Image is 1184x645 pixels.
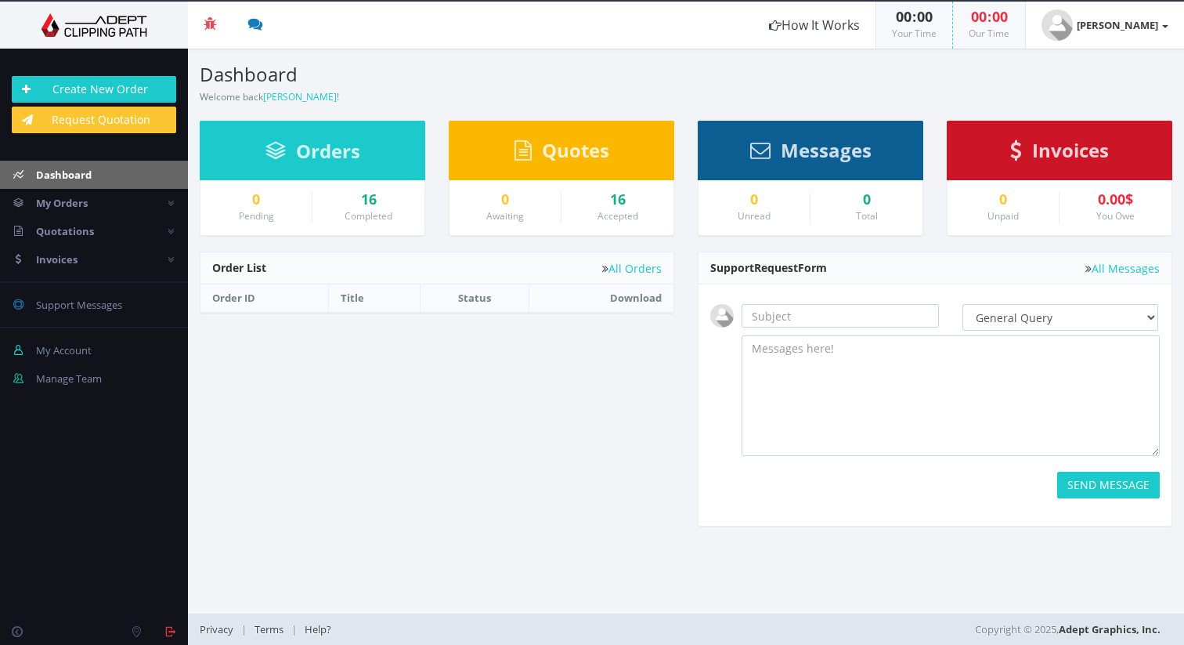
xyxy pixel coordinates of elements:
a: [PERSON_NAME] [263,90,337,103]
span: Messages [781,137,872,163]
a: How It Works [753,2,875,49]
span: 00 [992,7,1008,26]
small: Total [856,209,878,223]
small: Accepted [597,209,638,223]
a: Terms [247,622,291,636]
span: Order List [212,260,266,275]
small: Our Time [969,27,1009,40]
span: 00 [896,7,911,26]
span: Dashboard [36,168,92,182]
span: 00 [917,7,933,26]
img: user_default.jpg [710,304,734,328]
small: Completed [345,209,392,223]
th: Title [328,284,420,312]
a: 0 [461,192,549,208]
a: 0 [710,192,798,208]
a: Invoices [1010,147,1109,161]
span: Manage Team [36,371,102,386]
span: Quotes [542,137,609,163]
span: Invoices [36,252,78,266]
a: Create New Order [12,76,176,103]
a: Orders [265,147,360,161]
small: Unread [738,209,771,223]
a: 0 [959,192,1047,208]
span: Request [754,260,798,275]
img: Adept Graphics [12,13,176,37]
input: Subject [742,304,939,328]
strong: [PERSON_NAME] [1077,18,1158,32]
a: 16 [573,192,662,208]
div: 0 [822,192,911,208]
small: Your Time [892,27,937,40]
a: Adept Graphics, Inc. [1059,622,1161,636]
small: Pending [239,209,274,223]
small: Awaiting [486,209,524,223]
button: SEND MESSAGE [1057,472,1160,498]
span: 00 [971,7,987,26]
a: Quotes [514,147,609,161]
small: You Owe [1096,209,1135,223]
a: 16 [324,192,413,208]
h3: Dashboard [200,64,674,85]
span: Copyright © 2025, [975,621,1161,637]
a: [PERSON_NAME] [1026,2,1184,49]
th: Status [420,284,529,312]
span: : [987,7,992,26]
div: 0.00$ [1071,192,1160,208]
a: 0 [212,192,300,208]
a: Messages [750,147,872,161]
img: user_default.jpg [1041,9,1073,41]
a: Help? [297,622,339,636]
span: Orders [296,138,360,164]
a: Privacy [200,622,241,636]
span: My Account [36,343,92,357]
span: Support Messages [36,298,122,312]
th: Download [529,284,673,312]
span: My Orders [36,196,88,210]
span: Invoices [1032,137,1109,163]
a: All Orders [602,263,662,274]
div: | | [200,614,848,645]
small: Welcome back ! [200,90,339,103]
a: Request Quotation [12,107,176,133]
span: Quotations [36,224,94,238]
span: Support Form [710,260,827,275]
th: Order ID [200,284,328,312]
a: All Messages [1085,263,1160,274]
span: : [911,7,917,26]
small: Unpaid [987,209,1019,223]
